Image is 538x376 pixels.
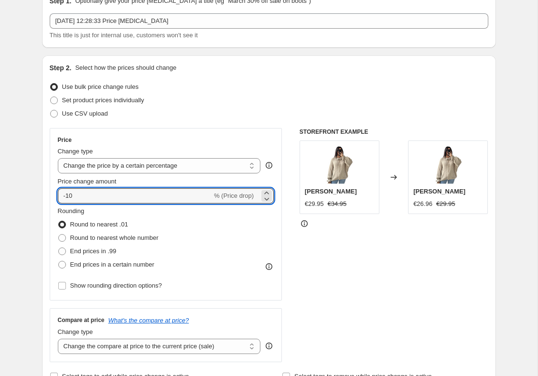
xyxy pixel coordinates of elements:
span: [PERSON_NAME] [305,188,357,195]
span: End prices in a certain number [70,261,154,268]
span: Round to nearest whole number [70,234,159,241]
span: Show rounding direction options? [70,282,162,289]
span: End prices in .99 [70,247,117,255]
span: Use bulk price change rules [62,83,139,90]
h3: Compare at price [58,316,105,324]
img: Amaya-Vest-1_80x.png [429,146,467,184]
button: What's the compare at price? [108,317,189,324]
h2: Step 2. [50,63,72,73]
div: €29.95 [305,199,324,209]
span: % (Price drop) [214,192,254,199]
div: €26.96 [413,199,432,209]
span: Change type [58,328,93,335]
h3: Price [58,136,72,144]
span: Rounding [58,207,85,215]
strike: €29.95 [436,199,455,209]
div: help [264,341,274,351]
span: Set product prices individually [62,97,144,104]
img: Amaya-Vest-1_80x.png [320,146,358,184]
span: Round to nearest .01 [70,221,128,228]
strike: €34.95 [328,199,347,209]
input: -15 [58,188,212,204]
h6: STOREFRONT EXAMPLE [300,128,488,136]
p: Select how the prices should change [75,63,176,73]
div: help [264,161,274,170]
span: Use CSV upload [62,110,108,117]
span: Change type [58,148,93,155]
span: [PERSON_NAME] [413,188,465,195]
input: 30% off holiday sale [50,13,488,29]
span: Price change amount [58,178,117,185]
span: This title is just for internal use, customers won't see it [50,32,198,39]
